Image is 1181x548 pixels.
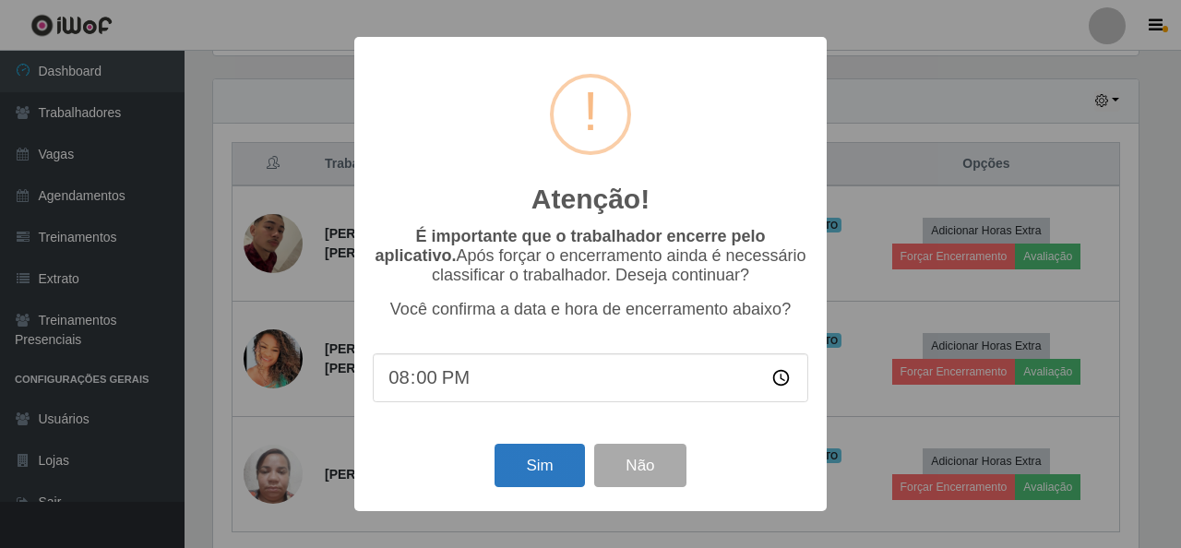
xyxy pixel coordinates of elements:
[373,300,808,319] p: Você confirma a data e hora de encerramento abaixo?
[594,444,686,487] button: Não
[495,444,584,487] button: Sim
[375,227,765,265] b: É importante que o trabalhador encerre pelo aplicativo.
[531,183,650,216] h2: Atenção!
[373,227,808,285] p: Após forçar o encerramento ainda é necessário classificar o trabalhador. Deseja continuar?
